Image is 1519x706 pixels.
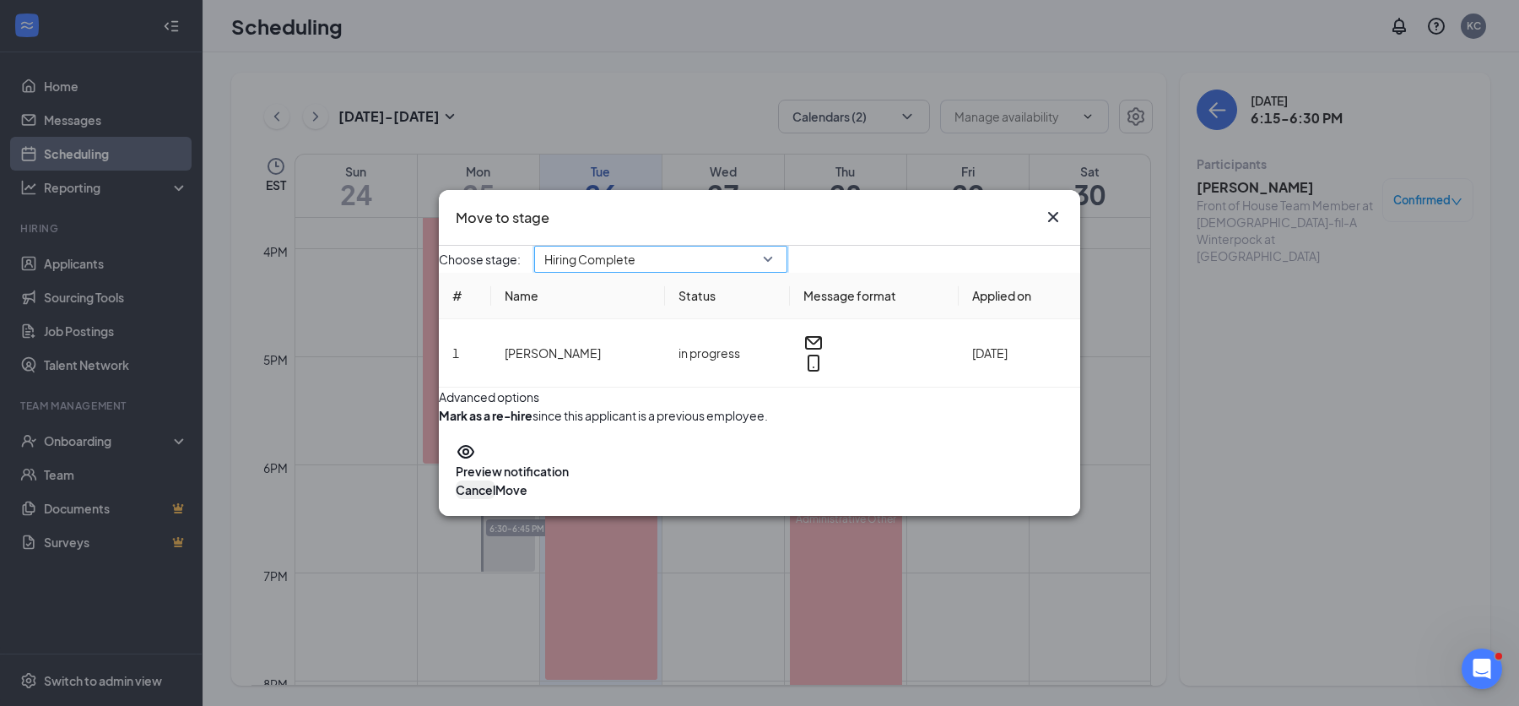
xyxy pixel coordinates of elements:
div: Advanced options [439,388,1080,406]
span: 1 [452,345,459,361]
th: Status [665,273,790,319]
button: Cancel [456,481,495,499]
span: Hiring Complete [544,247,635,272]
button: Move [495,481,527,499]
th: Name [491,273,665,319]
iframe: Intercom live chat [1462,649,1502,689]
h3: Move to stage [456,207,549,229]
button: EyePreview notification [456,442,569,481]
svg: Email [803,333,824,353]
th: Message format [790,273,959,319]
svg: MobileSms [803,353,824,373]
svg: Eye [456,442,476,462]
svg: Cross [1043,207,1063,227]
b: Mark as a re-hire [439,408,532,423]
td: [DATE] [959,319,1080,388]
td: [PERSON_NAME] [491,319,665,388]
button: Close [1043,207,1063,227]
th: # [439,273,491,319]
div: since this applicant is a previous employee. [439,406,768,425]
td: in progress [665,319,790,388]
th: Applied on [959,273,1080,319]
span: Choose stage: [439,250,521,269]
